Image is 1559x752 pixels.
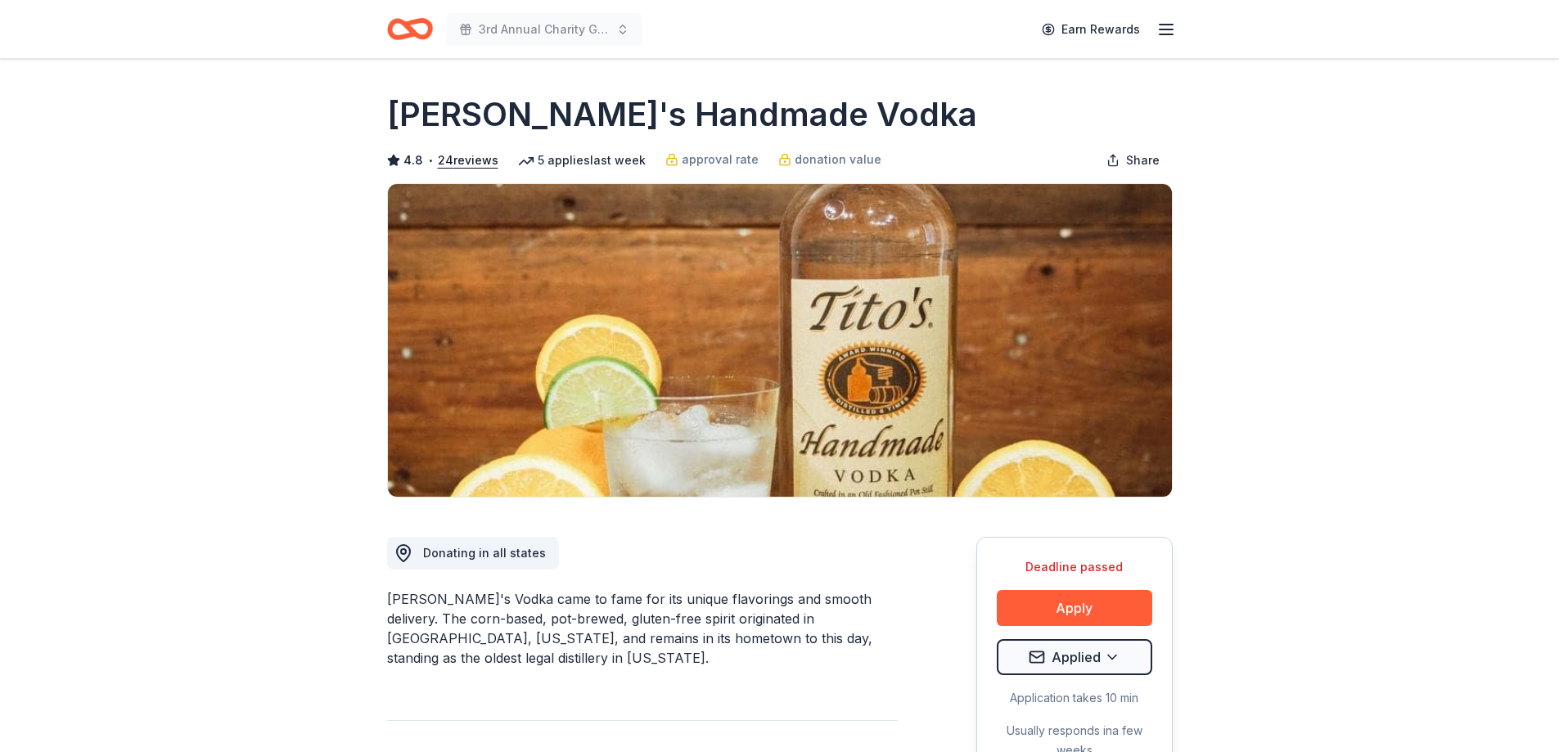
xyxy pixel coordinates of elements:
img: Image for Tito's Handmade Vodka [388,184,1172,497]
span: Applied [1052,646,1101,668]
button: Applied [997,639,1152,675]
div: 5 applies last week [518,151,646,170]
button: 3rd Annual Charity Golf Outing [446,13,642,46]
span: 4.8 [403,151,423,170]
a: Earn Rewards [1032,15,1150,44]
a: Home [387,10,433,48]
span: Share [1126,151,1160,170]
div: [PERSON_NAME]'s Vodka came to fame for its unique flavorings and smooth delivery. The corn-based,... [387,589,898,668]
span: 3rd Annual Charity Golf Outing [479,20,610,39]
a: approval rate [665,150,759,169]
span: • [427,154,433,167]
div: Application takes 10 min [997,688,1152,708]
button: 24reviews [438,151,498,170]
span: donation value [795,150,881,169]
span: Donating in all states [423,546,546,560]
div: Deadline passed [997,557,1152,577]
span: approval rate [682,150,759,169]
button: Share [1093,144,1173,177]
button: Apply [997,590,1152,626]
a: donation value [778,150,881,169]
h1: [PERSON_NAME]'s Handmade Vodka [387,92,977,137]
